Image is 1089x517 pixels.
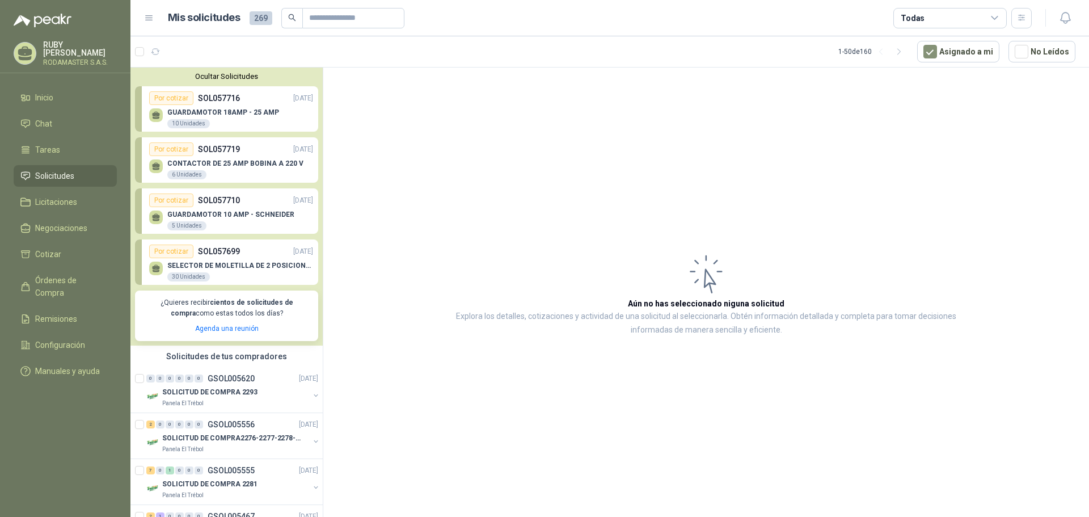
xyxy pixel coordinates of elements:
p: Panela El Trébol [162,491,204,500]
span: Tareas [35,144,60,156]
p: GSOL005620 [208,375,255,383]
p: [DATE] [293,195,313,206]
p: SOL057719 [198,143,240,155]
span: search [288,14,296,22]
p: SOL057699 [198,245,240,258]
a: Por cotizarSOL057719[DATE] CONTACTOR DE 25 AMP BOBINA A 220 V6 Unidades [135,137,318,183]
p: [DATE] [299,419,318,430]
p: [DATE] [299,373,318,384]
div: 0 [156,466,164,474]
button: Asignado a mi [917,41,999,62]
a: Agenda una reunión [195,325,259,333]
a: 0 0 0 0 0 0 GSOL005620[DATE] Company LogoSOLICITUD DE COMPRA 2293Panela El Trébol [146,372,320,408]
span: Órdenes de Compra [35,274,106,299]
div: Por cotizar [149,194,193,207]
div: 0 [175,375,184,383]
p: [DATE] [293,144,313,155]
img: Company Logo [146,390,160,403]
div: 10 Unidades [167,119,210,128]
p: Panela El Trébol [162,445,204,454]
span: Manuales y ayuda [35,365,100,377]
a: Manuales y ayuda [14,360,117,382]
div: 30 Unidades [167,272,210,281]
p: RODAMASTER S.A.S. [43,59,117,66]
img: Company Logo [146,436,160,449]
div: 0 [146,375,155,383]
div: Todas [901,12,925,24]
span: Remisiones [35,313,77,325]
p: SOLICITUD DE COMPRA2276-2277-2278-2284-2285- [162,432,303,443]
div: 0 [156,375,164,383]
a: 7 0 1 0 0 0 GSOL005555[DATE] Company LogoSOLICITUD DE COMPRA 2281Panela El Trébol [146,464,320,500]
div: 6 Unidades [167,170,206,179]
div: Por cotizar [149,245,193,258]
p: SELECTOR DE MOLETILLA DE 2 POSICIONES [167,262,313,270]
b: cientos de solicitudes de compra [171,299,293,317]
p: [DATE] [293,246,313,257]
a: Solicitudes [14,165,117,187]
p: RUBY [PERSON_NAME] [43,41,117,57]
div: 0 [185,421,193,428]
span: Chat [35,117,52,130]
p: SOLICITUD DE COMPRA 2293 [162,386,258,397]
span: Licitaciones [35,196,77,208]
p: SOL057716 [198,92,240,104]
a: Cotizar [14,243,117,265]
a: Órdenes de Compra [14,270,117,304]
div: 0 [195,466,203,474]
div: 1 - 50 de 160 [838,43,908,61]
p: Panela El Trébol [162,399,204,408]
img: Company Logo [146,482,160,495]
div: 1 [166,466,174,474]
div: 0 [175,421,184,428]
p: SOL057710 [198,194,240,207]
div: 0 [185,375,193,383]
p: ¿Quieres recibir como estas todos los días? [142,297,311,319]
p: GSOL005556 [208,421,255,428]
div: 0 [166,375,174,383]
a: Configuración [14,334,117,356]
p: SOLICITUD DE COMPRA 2281 [162,478,258,489]
a: Inicio [14,87,117,108]
a: Negociaciones [14,217,117,239]
button: No Leídos [1008,41,1075,62]
p: [DATE] [293,93,313,104]
a: Por cotizarSOL057699[DATE] SELECTOR DE MOLETILLA DE 2 POSICIONES30 Unidades [135,239,318,285]
span: Cotizar [35,248,61,260]
p: GUARDAMOTOR 18AMP - 25 AMP [167,108,279,116]
div: 0 [166,421,174,428]
p: CONTACTOR DE 25 AMP BOBINA A 220 V [167,159,303,167]
div: 0 [156,421,164,428]
p: GSOL005555 [208,466,255,474]
a: Por cotizarSOL057710[DATE] GUARDAMOTOR 10 AMP - SCHNEIDER5 Unidades [135,188,318,234]
p: GUARDAMOTOR 10 AMP - SCHNEIDER [167,211,294,218]
span: Inicio [35,91,53,104]
a: Tareas [14,139,117,161]
div: 0 [175,466,184,474]
div: Solicitudes de tus compradores [130,346,323,367]
button: Ocultar Solicitudes [135,72,318,81]
div: 5 Unidades [167,221,206,230]
a: 2 0 0 0 0 0 GSOL005556[DATE] Company LogoSOLICITUD DE COMPRA2276-2277-2278-2284-2285-Panela El Tr... [146,418,320,454]
div: Por cotizar [149,142,193,156]
a: Por cotizarSOL057716[DATE] GUARDAMOTOR 18AMP - 25 AMP10 Unidades [135,86,318,132]
p: Explora los detalles, cotizaciones y actividad de una solicitud al seleccionarla. Obtén informaci... [437,310,976,337]
h1: Mis solicitudes [168,10,240,26]
span: Configuración [35,339,85,351]
div: Ocultar SolicitudesPor cotizarSOL057716[DATE] GUARDAMOTOR 18AMP - 25 AMP10 UnidadesPor cotizarSOL... [130,68,323,346]
span: Negociaciones [35,222,87,234]
p: [DATE] [299,465,318,476]
div: 0 [195,421,203,428]
img: Logo peakr [14,14,71,27]
div: Por cotizar [149,91,193,105]
span: Solicitudes [35,170,74,182]
div: 2 [146,421,155,428]
a: Licitaciones [14,191,117,213]
a: Remisiones [14,308,117,330]
div: 0 [185,466,193,474]
div: 0 [195,375,203,383]
a: Chat [14,113,117,134]
div: 7 [146,466,155,474]
h3: Aún no has seleccionado niguna solicitud [628,297,784,310]
span: 269 [250,11,272,25]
